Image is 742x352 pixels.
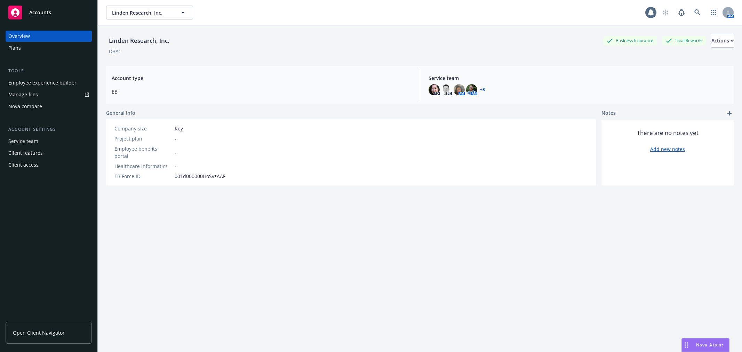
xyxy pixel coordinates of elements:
div: Company size [114,125,172,132]
button: Nova Assist [681,338,729,352]
span: - [175,149,176,156]
a: +3 [480,88,485,92]
a: Add new notes [650,145,685,153]
a: Plans [6,42,92,54]
span: Accounts [29,10,51,15]
a: Service team [6,136,92,147]
div: Employee experience builder [8,77,77,88]
div: Overview [8,31,30,42]
a: Client features [6,147,92,159]
button: Actions [711,34,734,48]
div: Total Rewards [662,36,706,45]
a: Search [691,6,704,19]
a: add [725,109,734,118]
div: EB Force ID [114,173,172,180]
span: Service team [429,74,728,82]
div: Nova compare [8,101,42,112]
span: Nova Assist [696,342,724,348]
a: Client access [6,159,92,170]
div: Tools [6,67,92,74]
img: photo [441,84,452,95]
div: Employee benefits portal [114,145,172,160]
span: Key [175,125,183,132]
div: Service team [8,136,38,147]
span: Account type [112,74,412,82]
a: Employee experience builder [6,77,92,88]
img: photo [429,84,440,95]
div: Actions [711,34,734,47]
span: EB [112,88,412,95]
a: Start snowing [659,6,672,19]
div: DBA: - [109,48,122,55]
div: Plans [8,42,21,54]
div: Healthcare Informatics [114,162,172,170]
img: photo [466,84,477,95]
span: - [175,135,176,142]
a: Manage files [6,89,92,100]
span: General info [106,109,135,117]
a: Switch app [707,6,720,19]
div: Drag to move [682,338,691,352]
span: Linden Research, Inc. [112,9,172,16]
span: - [175,162,176,170]
div: Client features [8,147,43,159]
div: Account settings [6,126,92,133]
span: 001d000000HoSvzAAF [175,173,225,180]
span: There are no notes yet [637,129,699,137]
img: photo [454,84,465,95]
span: Notes [601,109,616,118]
div: Client access [8,159,39,170]
a: Overview [6,31,92,42]
a: Accounts [6,3,92,22]
div: Project plan [114,135,172,142]
button: Linden Research, Inc. [106,6,193,19]
span: Open Client Navigator [13,329,65,336]
div: Business Insurance [603,36,657,45]
div: Linden Research, Inc. [106,36,172,45]
a: Nova compare [6,101,92,112]
a: Report a Bug [675,6,688,19]
div: Manage files [8,89,38,100]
